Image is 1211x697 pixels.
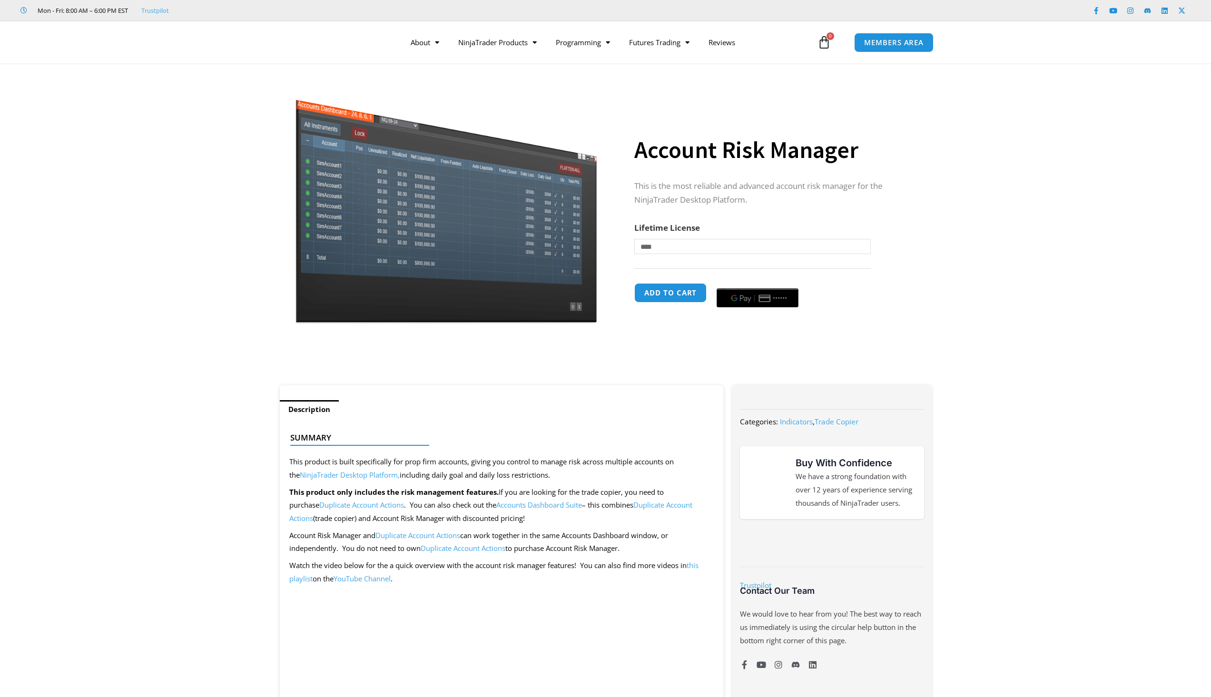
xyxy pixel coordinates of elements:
a: Indicators [780,417,813,426]
p: Watch the video below for the a quick overview with the account risk manager features! You can al... [289,559,714,586]
p: This is the most reliable and advanced account risk manager for the NinjaTrader Desktop Platform. [634,179,912,207]
a: 0 [803,29,845,56]
p: Account Risk Manager and can work together in the same Accounts Dashboard window, or independentl... [289,529,714,556]
a: Accounts Dashboard Suite [496,500,582,510]
a: Programming [546,31,620,53]
iframe: Secure payment input frame [715,282,800,283]
h1: Account Risk Manager [634,133,912,167]
button: Add to cart [634,283,707,303]
a: Trustpilot [740,580,771,590]
a: MEMBERS AREA [854,33,934,52]
h3: Contact Our Team [740,585,924,596]
img: mark thumbs good 43913 | Affordable Indicators – NinjaTrader [749,465,784,500]
text: •••••• [773,295,788,302]
a: Clear options [634,259,649,265]
a: About [401,31,449,53]
span: , [780,417,858,426]
a: Reviews [699,31,745,53]
a: Duplicate Account Actions [421,543,505,553]
h3: Buy With Confidence [796,456,915,470]
img: NinjaTrader Wordmark color RGB | Affordable Indicators – NinjaTrader [760,534,904,552]
h4: Summary [290,433,706,442]
span: 0 [827,32,834,40]
span: Categories: [740,417,778,426]
p: We would love to hear from you! The best way to reach us immediately is using the circular help b... [740,608,924,648]
a: Duplicate Account Actions [319,500,404,510]
a: Duplicate Account Actions [375,530,460,540]
img: Screenshot 2024-08-26 15462845454 [293,80,599,324]
a: this playlist [289,560,699,583]
img: LogoAI | Affordable Indicators – NinjaTrader [265,25,367,59]
a: YouTube Channel [334,574,391,583]
strong: This product only includes the risk management features. [289,487,499,497]
p: We have a strong foundation with over 12 years of experience serving thousands of NinjaTrader users. [796,470,915,510]
p: This product is built specifically for prop firm accounts, giving you control to manage risk acro... [289,455,714,482]
a: NinjaTrader Products [449,31,546,53]
a: NinjaTrader Desktop Platform, [300,470,400,480]
button: Buy with GPay [717,288,798,307]
a: Futures Trading [620,31,699,53]
span: Mon - Fri: 8:00 AM – 6:00 PM EST [35,5,128,16]
span: MEMBERS AREA [864,39,924,46]
a: Trustpilot [141,5,169,16]
p: If you are looking for the trade copier, you need to purchase . You can also check out the – this... [289,486,714,526]
a: Description [280,400,339,419]
label: Lifetime License [634,222,700,233]
nav: Menu [401,31,815,53]
a: Trade Copier [815,417,858,426]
